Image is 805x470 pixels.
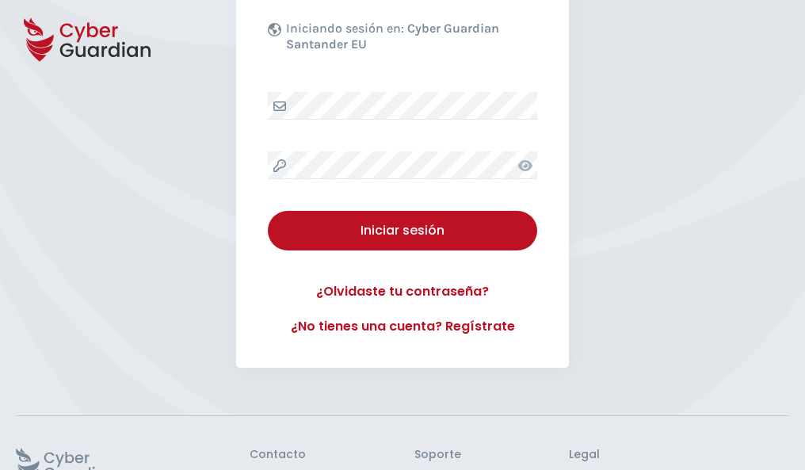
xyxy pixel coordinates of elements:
h3: Legal [569,448,789,462]
a: ¿No tienes una cuenta? Regístrate [268,317,537,336]
div: Iniciar sesión [280,221,525,240]
h3: Contacto [250,448,306,462]
button: Iniciar sesión [268,211,537,250]
h3: Soporte [414,448,461,462]
a: ¿Olvidaste tu contraseña? [268,282,537,301]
